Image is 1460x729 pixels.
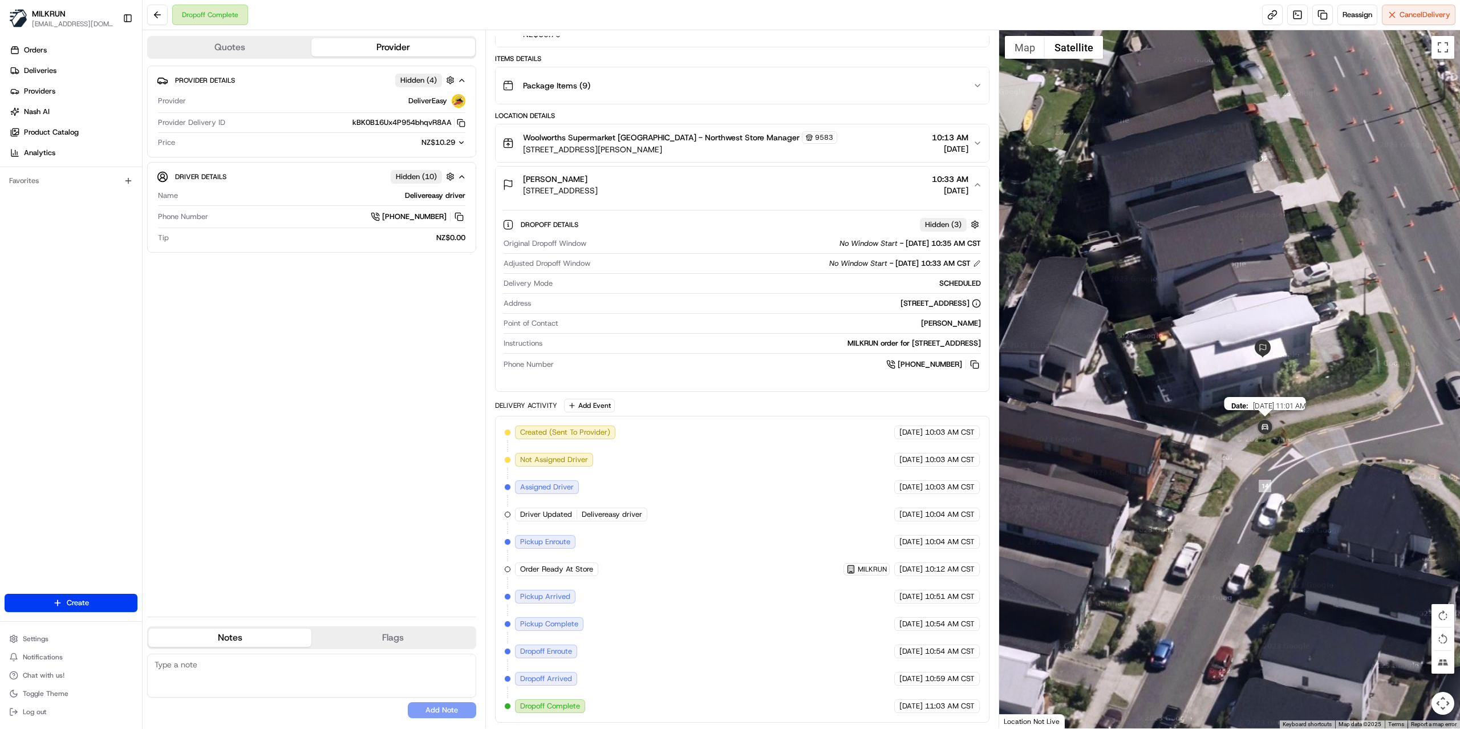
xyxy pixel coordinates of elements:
[925,619,975,629] span: 10:54 AM CST
[899,592,923,602] span: [DATE]
[858,565,887,574] span: MILKRUN
[157,71,467,90] button: Provider DetailsHidden (4)
[557,278,981,289] div: SCHEDULED
[890,258,893,269] span: -
[1411,721,1457,727] a: Report a map error
[999,714,1065,728] div: Location Not Live
[1431,604,1454,627] button: Rotate map clockwise
[895,258,971,269] span: [DATE] 10:33 AM CST
[32,19,113,29] button: [EMAIL_ADDRESS][DOMAIN_NAME]
[24,107,50,117] span: Nash AI
[400,75,437,86] span: Hidden ( 4 )
[925,537,975,547] span: 10:04 AM CST
[815,133,833,142] span: 9583
[365,137,465,148] button: NZ$10.29
[563,318,981,329] div: [PERSON_NAME]
[520,537,570,547] span: Pickup Enroute
[925,674,975,684] span: 10:59 AM CST
[395,73,457,87] button: Hidden (4)
[899,674,923,684] span: [DATE]
[906,238,981,249] span: [DATE] 10:35 AM CST
[496,203,989,391] div: [PERSON_NAME][STREET_ADDRESS]10:33 AM[DATE]
[932,173,968,185] span: 10:33 AM
[158,233,169,243] span: Tip
[311,629,474,647] button: Flags
[421,137,455,147] span: NZ$10.29
[932,185,968,196] span: [DATE]
[899,482,923,492] span: [DATE]
[408,96,447,106] span: DeliverEasy
[523,185,598,196] span: [STREET_ADDRESS]
[1252,402,1305,410] span: [DATE] 11:01 AM
[1002,714,1040,728] img: Google
[1343,10,1372,20] span: Reassign
[504,278,553,289] span: Delivery Mode
[5,667,137,683] button: Chat with us!
[520,674,572,684] span: Dropoff Arrived
[23,707,46,716] span: Log out
[182,191,465,201] div: Delivereasy driver
[5,594,137,612] button: Create
[520,455,588,465] span: Not Assigned Driver
[925,592,975,602] span: 10:51 AM CST
[1002,714,1040,728] a: Open this area in Google Maps (opens a new window)
[496,167,989,203] button: [PERSON_NAME][STREET_ADDRESS]10:33 AM[DATE]
[175,76,235,85] span: Provider Details
[564,399,615,412] button: Add Event
[523,80,590,91] span: Package Items ( 9 )
[5,41,142,59] a: Orders
[495,111,989,120] div: Location Details
[5,82,142,100] a: Providers
[24,45,47,55] span: Orders
[5,5,118,32] button: MILKRUNMILKRUN[EMAIL_ADDRESS][DOMAIN_NAME]
[1431,651,1454,674] button: Tilt map
[547,338,981,349] div: MILKRUN order for [STREET_ADDRESS]
[925,455,975,465] span: 10:03 AM CST
[925,220,962,230] span: Hidden ( 3 )
[5,144,142,162] a: Analytics
[932,132,968,143] span: 10:13 AM
[899,619,923,629] span: [DATE]
[24,66,56,76] span: Deliveries
[1231,402,1248,410] span: Date :
[504,238,586,249] span: Original Dropoff Window
[158,118,225,128] span: Provider Delivery ID
[899,537,923,547] span: [DATE]
[520,592,570,602] span: Pickup Arrived
[899,564,923,574] span: [DATE]
[23,634,48,643] span: Settings
[1339,721,1381,727] span: Map data ©2025
[5,649,137,665] button: Notifications
[5,631,137,647] button: Settings
[899,701,923,711] span: [DATE]
[520,482,574,492] span: Assigned Driver
[496,124,989,162] button: Woolworths Supermarket [GEOGRAPHIC_DATA] - Northwest Store Manager9583[STREET_ADDRESS][PERSON_NAM...
[5,686,137,702] button: Toggle Theme
[504,338,542,349] span: Instructions
[158,137,175,148] span: Price
[899,455,923,465] span: [DATE]
[158,191,178,201] span: Name
[5,123,142,141] a: Product Catalog
[504,258,590,269] span: Adjusted Dropoff Window
[899,509,923,520] span: [DATE]
[925,482,975,492] span: 10:03 AM CST
[32,8,66,19] button: MILKRUN
[925,701,975,711] span: 11:03 AM CST
[925,564,975,574] span: 10:12 AM CST
[173,233,465,243] div: NZ$0.00
[1259,480,1271,492] div: 14
[148,629,311,647] button: Notes
[158,212,208,222] span: Phone Number
[382,212,447,222] span: [PHONE_NUMBER]
[158,96,186,106] span: Provider
[504,318,558,329] span: Point of Contact
[504,298,531,309] span: Address
[1045,36,1103,59] button: Show satellite imagery
[521,220,581,229] span: Dropoff Details
[1337,5,1377,25] button: Reassign
[391,169,457,184] button: Hidden (10)
[925,509,975,520] span: 10:04 AM CST
[23,653,63,662] span: Notifications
